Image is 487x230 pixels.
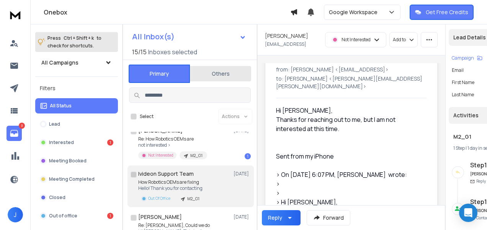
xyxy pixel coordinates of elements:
button: Lead [35,117,118,132]
div: 1 [107,139,113,146]
a: 3 [7,126,22,141]
div: Open Intercom Messenger [459,204,477,222]
button: Meeting Completed [35,172,118,187]
p: [DATE] [234,214,251,220]
div: Reply [268,214,282,222]
p: Interested [49,139,74,146]
p: Re: [PERSON_NAME], Could we do [138,222,216,228]
p: from: [PERSON_NAME] <[EMAIL_ADDRESS]> [276,66,427,73]
button: Primary [129,65,190,83]
button: J [8,207,23,222]
h1: Ivideon Support Team [138,170,194,178]
p: Not Interested [148,152,173,158]
button: Closed [35,190,118,205]
button: All Inbox(s) [126,29,252,44]
img: logo [8,8,23,22]
p: Hello! Thank you for contacting [138,185,204,191]
h1: All Inbox(s) [132,33,175,40]
h1: All Campaigns [41,59,78,66]
p: Campaign [452,55,474,61]
h1: Onebox [44,8,290,17]
p: Add to [393,37,406,43]
div: 1 [107,213,113,219]
span: 15 / 15 [132,47,147,57]
p: Get Free Credits [426,8,468,16]
p: Meeting Completed [49,176,95,182]
button: Out of office1 [35,208,118,224]
p: All Status [50,103,72,109]
p: not interested > [138,142,207,148]
p: Press to check for shortcuts. [47,34,101,50]
p: [DATE] [234,171,251,177]
button: Reply [262,210,301,225]
button: Others [190,65,251,82]
p: Google Workspace [329,8,381,16]
button: Get Free Credits [410,5,474,20]
p: Not Interested [342,37,371,43]
p: Re: How Robotics OEMs are [138,136,207,142]
button: Interested1 [35,135,118,150]
h1: [PERSON_NAME] [265,32,308,40]
p: First Name [452,79,474,86]
button: All Status [35,98,118,113]
span: Ctrl + Shift + k [62,34,95,42]
p: Out Of Office [148,196,170,201]
span: 1 Step [453,145,465,151]
button: Campaign [452,55,482,61]
h1: [PERSON_NAME] [138,213,182,221]
div: 1 [245,153,251,159]
label: Select [140,113,154,120]
p: Last Name [452,92,474,98]
p: Meeting Booked [49,158,87,164]
p: 3 [19,123,25,129]
button: Forward [307,210,350,225]
p: Out of office [49,213,77,219]
p: M2_G1 [190,153,203,159]
p: to: [PERSON_NAME] <[PERSON_NAME][EMAIL_ADDRESS][PERSON_NAME][DOMAIN_NAME]> [276,75,427,90]
button: All Campaigns [35,55,118,70]
p: Closed [49,194,65,201]
h3: Filters [35,83,118,94]
button: Meeting Booked [35,153,118,168]
h3: Inboxes selected [148,47,197,57]
p: Lead [49,121,60,127]
p: How Robotics OEMs are fixing [138,179,204,185]
p: Email [452,67,464,73]
p: Lead Details [453,34,486,41]
p: M2_G1 [187,196,199,202]
p: [EMAIL_ADDRESS] [265,41,306,47]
